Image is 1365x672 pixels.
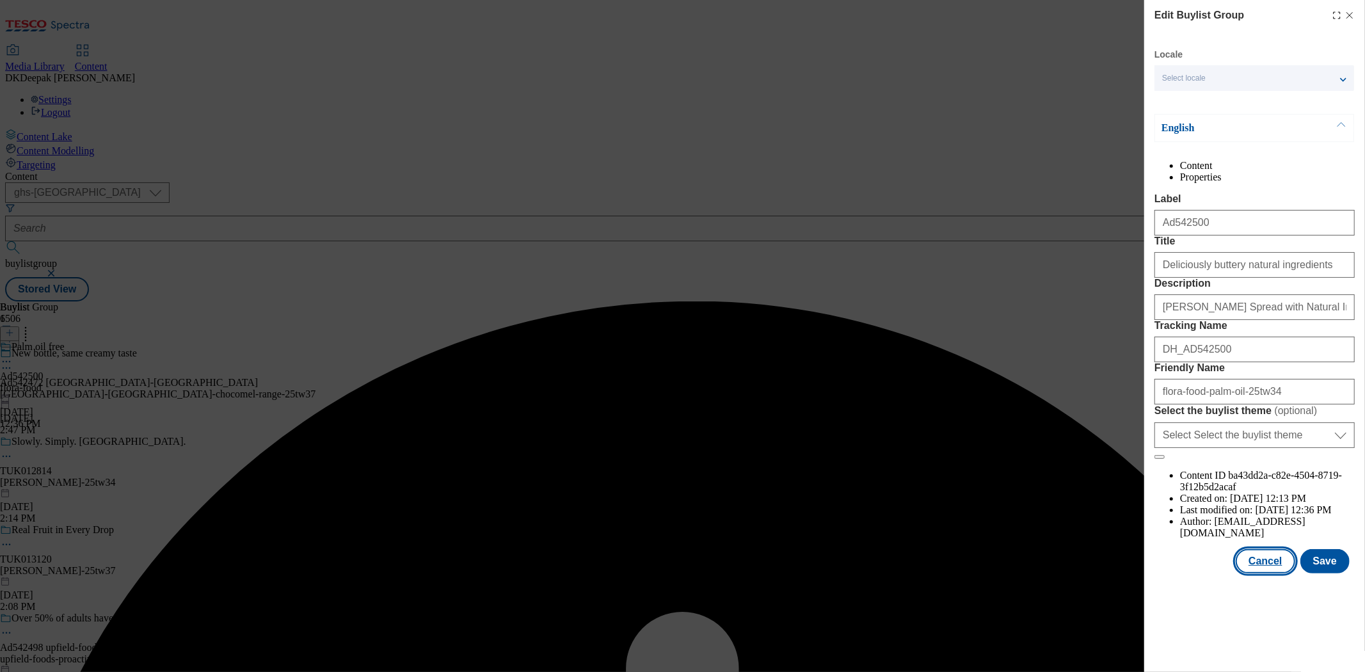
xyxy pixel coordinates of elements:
[1180,516,1305,538] span: [EMAIL_ADDRESS][DOMAIN_NAME]
[1154,379,1355,404] input: Enter Friendly Name
[1230,493,1306,504] span: [DATE] 12:13 PM
[1154,210,1355,236] input: Enter Label
[1300,549,1350,573] button: Save
[1180,160,1355,172] li: Content
[1180,470,1355,493] li: Content ID
[1236,549,1295,573] button: Cancel
[1180,516,1355,539] li: Author:
[1180,470,1342,492] span: ba43dd2a-c82e-4504-8719-3f12b5d2acaf
[1154,294,1355,320] input: Enter Description
[1154,404,1355,417] label: Select the buylist theme
[1154,8,1244,23] h4: Edit Buylist Group
[1256,504,1332,515] span: [DATE] 12:36 PM
[1161,122,1296,134] p: English
[1275,405,1318,416] span: ( optional )
[1154,236,1355,247] label: Title
[1154,278,1355,289] label: Description
[1154,362,1355,374] label: Friendly Name
[1154,337,1355,362] input: Enter Tracking Name
[1180,172,1355,183] li: Properties
[1154,65,1354,91] button: Select locale
[1154,51,1183,58] label: Locale
[1180,493,1355,504] li: Created on:
[1162,74,1206,83] span: Select locale
[1154,252,1355,278] input: Enter Title
[1154,320,1355,332] label: Tracking Name
[1180,504,1355,516] li: Last modified on:
[1154,193,1355,205] label: Label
